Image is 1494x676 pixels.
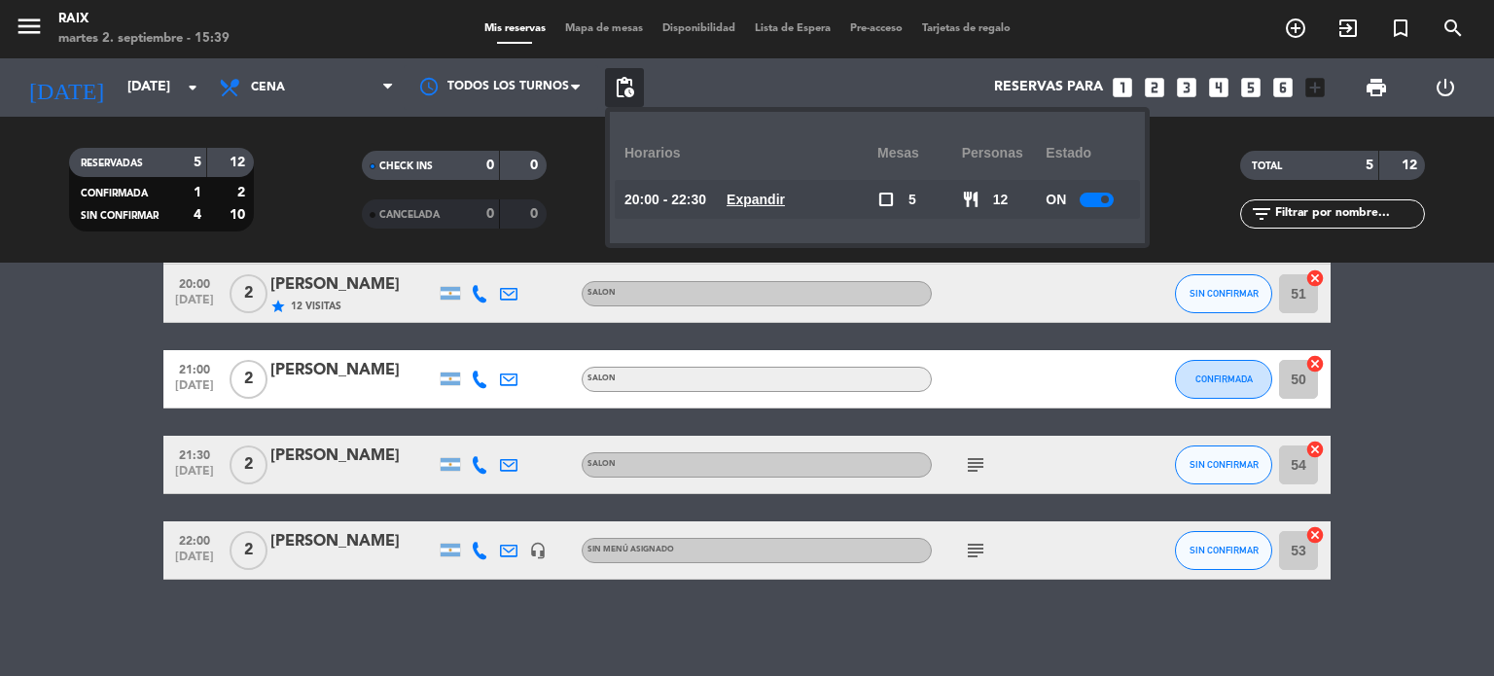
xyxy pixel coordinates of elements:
[1190,288,1259,299] span: SIN CONFIRMAR
[964,453,987,477] i: subject
[555,23,653,34] span: Mapa de mesas
[1302,75,1328,100] i: add_box
[251,81,285,94] span: Cena
[15,66,118,109] i: [DATE]
[1441,17,1465,40] i: search
[230,156,249,169] strong: 12
[170,357,219,379] span: 21:00
[877,191,895,208] span: check_box_outline_blank
[170,465,219,487] span: [DATE]
[81,159,143,168] span: RESERVADAS
[624,189,706,211] span: 20:00 - 22:30
[1238,75,1263,100] i: looks_5
[291,299,341,314] span: 12 Visitas
[530,159,542,172] strong: 0
[993,189,1009,211] span: 12
[1175,445,1272,484] button: SIN CONFIRMAR
[170,271,219,294] span: 20:00
[1174,75,1199,100] i: looks_3
[1273,203,1424,225] input: Filtrar por nombre...
[194,186,201,199] strong: 1
[230,445,267,484] span: 2
[15,12,44,48] button: menu
[194,156,201,169] strong: 5
[1046,126,1130,180] div: Estado
[170,551,219,573] span: [DATE]
[1402,159,1421,172] strong: 12
[170,528,219,551] span: 22:00
[1410,58,1479,117] div: LOG OUT
[270,444,436,469] div: [PERSON_NAME]
[877,126,962,180] div: Mesas
[1336,17,1360,40] i: exit_to_app
[1389,17,1412,40] i: turned_in_not
[81,211,159,221] span: SIN CONFIRMAR
[1270,75,1296,100] i: looks_6
[170,443,219,465] span: 21:30
[1366,159,1373,172] strong: 5
[908,189,916,211] span: 5
[475,23,555,34] span: Mis reservas
[1305,525,1325,545] i: cancel
[58,29,230,49] div: martes 2. septiembre - 15:39
[962,191,979,208] span: restaurant
[587,546,674,553] span: Sin menú asignado
[1195,374,1253,384] span: CONFIRMADA
[613,76,636,99] span: pending_actions
[230,274,267,313] span: 2
[486,207,494,221] strong: 0
[912,23,1020,34] span: Tarjetas de regalo
[840,23,912,34] span: Pre-acceso
[270,529,436,554] div: [PERSON_NAME]
[962,126,1047,180] div: personas
[1190,459,1259,470] span: SIN CONFIRMAR
[587,460,616,468] span: SALON
[230,208,249,222] strong: 10
[170,379,219,402] span: [DATE]
[529,542,547,559] i: headset_mic
[1142,75,1167,100] i: looks_two
[230,360,267,399] span: 2
[587,289,616,297] span: SALON
[1175,274,1272,313] button: SIN CONFIRMAR
[1305,354,1325,374] i: cancel
[230,531,267,570] span: 2
[1046,189,1066,211] span: ON
[1252,161,1282,171] span: TOTAL
[1175,531,1272,570] button: SIN CONFIRMAR
[15,12,44,41] i: menu
[653,23,745,34] span: Disponibilidad
[1190,545,1259,555] span: SIN CONFIRMAR
[1206,75,1231,100] i: looks_4
[379,161,433,171] span: CHECK INS
[624,126,877,180] div: Horarios
[1110,75,1135,100] i: looks_one
[745,23,840,34] span: Lista de Espera
[270,299,286,314] i: star
[587,374,616,382] span: SALON
[1305,440,1325,459] i: cancel
[1284,17,1307,40] i: add_circle_outline
[486,159,494,172] strong: 0
[727,192,785,207] u: Expandir
[81,189,148,198] span: CONFIRMADA
[994,80,1103,95] span: Reservas para
[1175,360,1272,399] button: CONFIRMADA
[379,210,440,220] span: CANCELADA
[181,76,204,99] i: arrow_drop_down
[530,207,542,221] strong: 0
[964,539,987,562] i: subject
[1434,76,1457,99] i: power_settings_new
[58,10,230,29] div: RAIX
[237,186,249,199] strong: 2
[1305,268,1325,288] i: cancel
[1365,76,1388,99] span: print
[1250,202,1273,226] i: filter_list
[194,208,201,222] strong: 4
[270,358,436,383] div: [PERSON_NAME]
[170,294,219,316] span: [DATE]
[270,272,436,298] div: [PERSON_NAME]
